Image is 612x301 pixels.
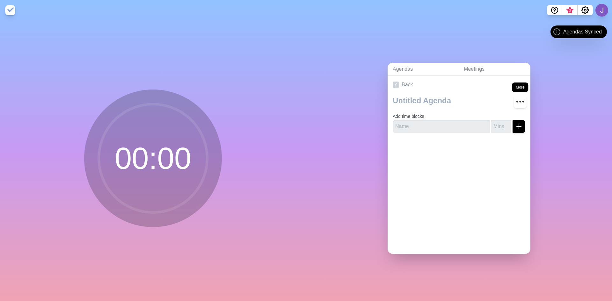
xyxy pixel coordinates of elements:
[393,120,490,133] input: Name
[388,76,530,94] a: Back
[563,28,602,36] span: Agendas Synced
[393,114,424,119] label: Add time blocks
[459,63,530,76] a: Meetings
[547,5,562,15] button: Help
[388,63,459,76] a: Agendas
[578,5,593,15] button: Settings
[562,5,578,15] button: What’s new
[5,5,15,15] img: timeblocks logo
[514,95,527,108] button: More
[567,8,572,13] span: 3
[491,120,511,133] input: Mins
